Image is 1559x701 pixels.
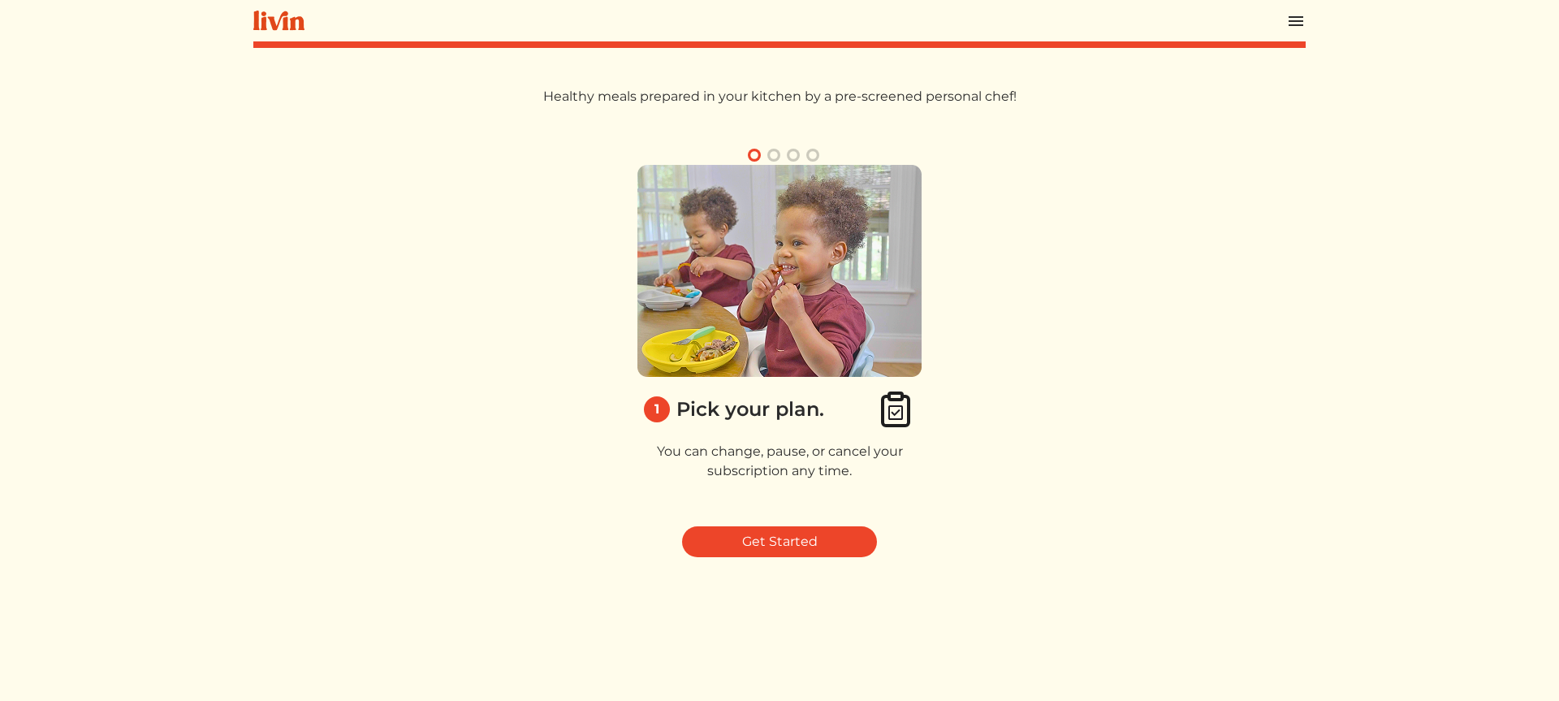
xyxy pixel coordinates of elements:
[516,87,1043,106] p: Healthy meals prepared in your kitchen by a pre-screened personal chef!
[1286,11,1306,31] img: menu_hamburger-cb6d353cf0ecd9f46ceae1c99ecbeb4a00e71ca567a856bd81f57e9d8c17bb26.svg
[644,396,670,422] div: 1
[876,390,915,429] img: clipboard_check-4e1afea9aecc1d71a83bd71232cd3fbb8e4b41c90a1eb376bae1e516b9241f3c.svg
[676,395,824,424] div: Pick your plan.
[253,11,304,31] img: livin-logo-a0d97d1a881af30f6274990eb6222085a2533c92bbd1e4f22c21b4f0d0e3210c.svg
[637,165,922,377] img: 1_pick_plan-58eb60cc534f7a7539062c92543540e51162102f37796608976bb4e513d204c1.png
[682,526,877,557] a: Get Started
[637,442,922,481] p: You can change, pause, or cancel your subscription any time.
